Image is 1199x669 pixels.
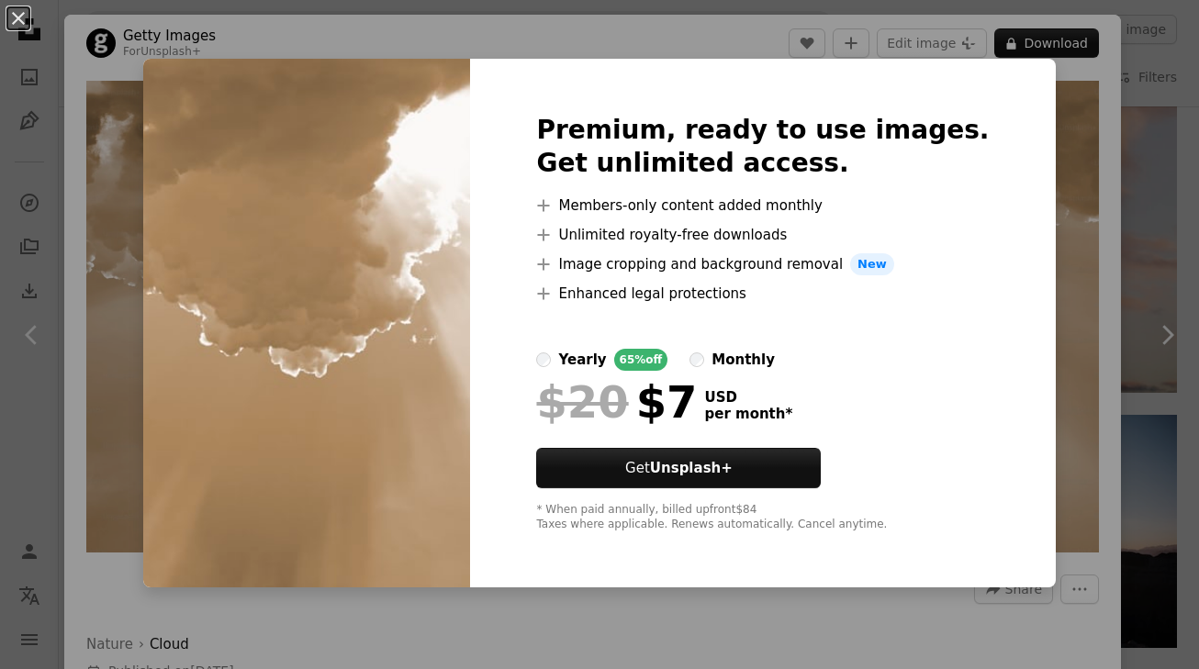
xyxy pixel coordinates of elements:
div: monthly [712,349,775,371]
h2: Premium, ready to use images. Get unlimited access. [536,114,989,180]
li: Enhanced legal protections [536,283,989,305]
img: premium_photo-1733306520273-a877dcc37e89 [143,59,470,587]
span: per month * [704,406,792,422]
div: $7 [536,378,697,426]
li: Unlimited royalty-free downloads [536,224,989,246]
strong: Unsplash+ [650,460,733,476]
input: yearly65%off [536,352,551,367]
div: 65% off [614,349,668,371]
button: GetUnsplash+ [536,448,821,488]
div: yearly [558,349,606,371]
input: monthly [689,352,704,367]
li: Members-only content added monthly [536,195,989,217]
span: $20 [536,378,628,426]
li: Image cropping and background removal [536,253,989,275]
span: New [850,253,894,275]
div: * When paid annually, billed upfront $84 Taxes where applicable. Renews automatically. Cancel any... [536,503,989,532]
span: USD [704,389,792,406]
